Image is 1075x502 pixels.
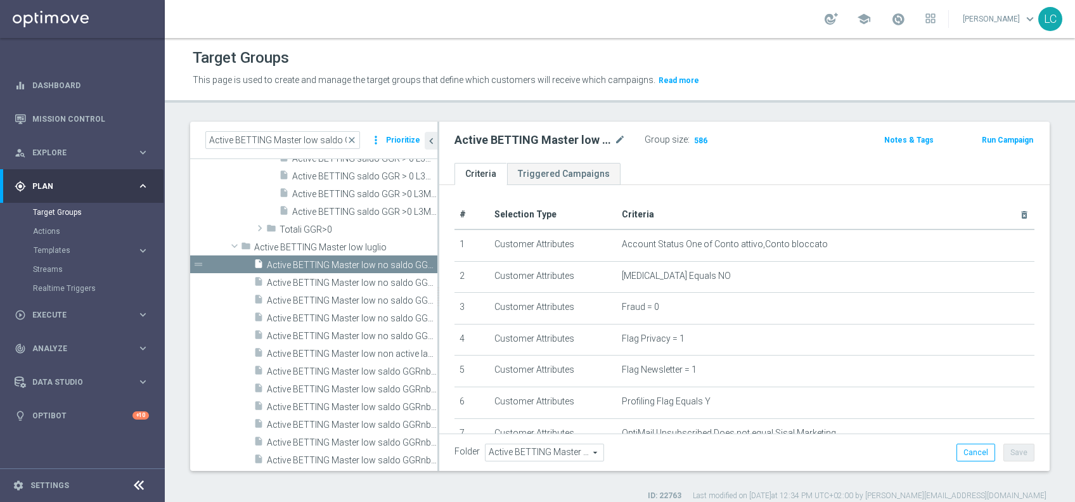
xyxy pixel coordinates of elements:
span: This page is used to create and manage the target groups that define which customers will receive... [193,75,655,85]
a: Triggered Campaigns [507,163,621,185]
div: Execute [15,309,137,321]
label: ID: 22763 [648,491,681,501]
th: # [454,200,489,229]
i: insert_drive_file [279,188,289,202]
span: Active BETTING Master low saldo GGRnb&gt;0 [267,384,437,395]
td: Customer Attributes [489,387,617,418]
label: Last modified on [DATE] at 12:34 PM UTC+02:00 by [PERSON_NAME][EMAIL_ADDRESS][DOMAIN_NAME] [693,491,1046,501]
div: +10 [132,411,149,420]
span: school [857,12,871,26]
td: Customer Attributes [489,418,617,450]
i: insert_drive_file [254,276,264,291]
button: gps_fixed Plan keyboard_arrow_right [14,181,150,191]
div: Optibot [15,399,149,432]
button: Templates keyboard_arrow_right [33,245,150,255]
div: Dashboard [15,68,149,102]
button: track_changes Analyze keyboard_arrow_right [14,344,150,354]
td: 3 [454,293,489,325]
td: Customer Attributes [489,356,617,387]
span: keyboard_arrow_down [1023,12,1037,26]
span: Active BETTING Master low saldo GGRnb&gt;0 BALANCER [267,420,437,430]
td: 1 [454,229,489,261]
i: play_circle_outline [15,309,26,321]
a: Dashboard [32,68,149,102]
span: Data Studio [32,378,137,386]
button: chevron_left [425,132,437,150]
div: equalizer Dashboard [14,80,150,91]
button: person_search Explore keyboard_arrow_right [14,148,150,158]
span: Plan [32,183,137,190]
div: Analyze [15,343,137,354]
span: Active BETTING Master low non active last week GGRnb&gt;0 [267,349,437,359]
button: Cancel [956,444,995,461]
div: Realtime Triggers [33,279,164,298]
button: play_circle_outline Execute keyboard_arrow_right [14,310,150,320]
div: Streams [33,260,164,279]
span: Active BETTING saldo GGR &gt; 0 L3M OPTIMIZER/MAXIMIZER [292,171,437,182]
span: Active BETTING Master low saldo GGRnb&gt;0 MAXIMIZER [267,455,437,466]
span: Active BETTING Master low saldo GGRnb&lt;=0 [267,366,437,377]
div: Mission Control [15,102,149,136]
i: insert_drive_file [279,170,289,184]
i: settings [13,480,24,491]
span: Analyze [32,345,137,352]
span: Active BETTING saldo GGR &gt;0 L3M STRATEGIST [292,189,437,200]
a: Criteria [454,163,507,185]
i: keyboard_arrow_right [137,342,149,354]
span: Templates [34,247,124,254]
a: [PERSON_NAME]keyboard_arrow_down [962,10,1038,29]
span: Flag Newsletter = 1 [622,364,697,375]
div: Templates [33,241,164,260]
td: 5 [454,356,489,387]
span: Active BETTING saldo GGR &gt;0 L3M TOP [292,207,437,217]
td: Customer Attributes [489,261,617,293]
span: close [347,135,357,145]
i: insert_drive_file [254,294,264,309]
h2: Active BETTING Master low no saldo GGRnb<=0 [454,132,612,148]
i: gps_fixed [15,181,26,192]
button: Prioritize [384,132,422,149]
span: Explore [32,149,137,157]
i: insert_drive_file [254,347,264,362]
i: insert_drive_file [254,312,264,326]
i: insert_drive_file [254,330,264,344]
span: Criteria [622,209,654,219]
div: Templates [34,247,137,254]
i: keyboard_arrow_right [137,309,149,321]
i: insert_drive_file [254,401,264,415]
a: Actions [33,226,132,236]
button: Notes & Tags [883,133,935,147]
i: mode_edit [614,132,626,148]
i: keyboard_arrow_right [137,180,149,192]
div: Data Studio [15,376,137,388]
button: Mission Control [14,114,150,124]
td: 2 [454,261,489,293]
div: Explore [15,147,137,158]
span: OptiMail Unsubscribed Does not equal Sisal Marketing [622,428,836,439]
i: person_search [15,147,26,158]
i: insert_drive_file [254,418,264,433]
i: insert_drive_file [279,152,289,167]
i: more_vert [370,131,382,149]
a: Mission Control [32,102,149,136]
button: Read more [657,74,700,87]
a: Realtime Triggers [33,283,132,293]
button: Data Studio keyboard_arrow_right [14,377,150,387]
span: Active BETTING Master low no saldo GGRnb&gt;0 DEP RANK BOTTOM [267,295,437,306]
span: 586 [693,136,709,148]
i: equalizer [15,80,26,91]
label: : [688,134,690,145]
i: keyboard_arrow_right [137,146,149,158]
i: insert_drive_file [254,383,264,397]
span: [MEDICAL_DATA] Equals NO [622,271,731,281]
i: chevron_left [425,135,437,147]
span: Active BETTING Master low no saldo GGRnb&gt;0 DEP RANK TOP [267,331,437,342]
span: Flag Privacy = 1 [622,333,685,344]
i: folder [266,223,276,238]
